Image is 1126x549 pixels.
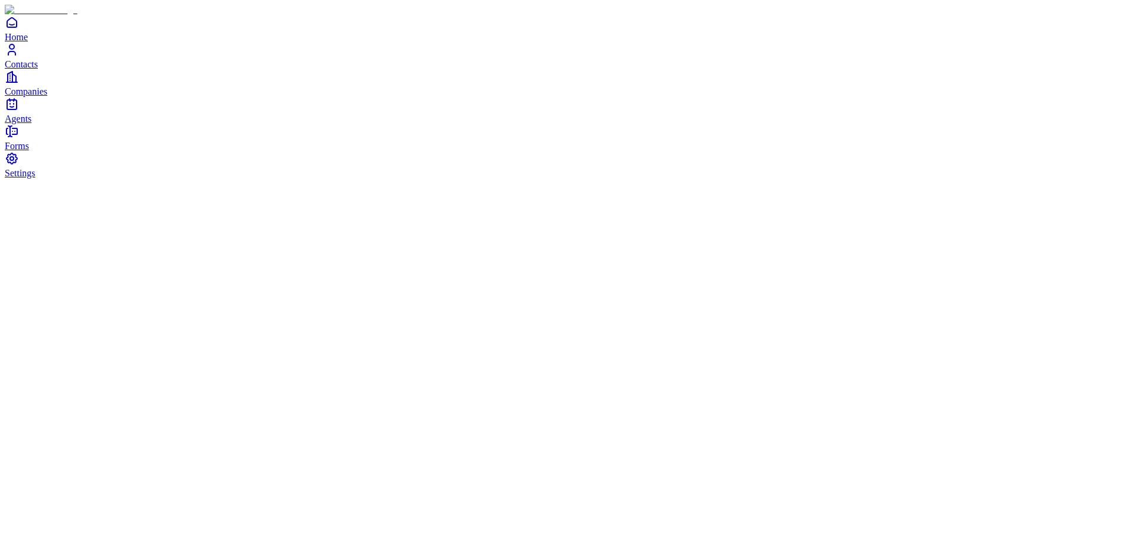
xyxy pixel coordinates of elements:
[5,15,1121,42] a: Home
[5,32,28,42] span: Home
[5,59,38,69] span: Contacts
[5,124,1121,151] a: Forms
[5,141,29,151] span: Forms
[5,114,31,124] span: Agents
[5,151,1121,178] a: Settings
[5,43,1121,69] a: Contacts
[5,168,36,178] span: Settings
[5,86,47,96] span: Companies
[5,97,1121,124] a: Agents
[5,5,78,15] img: Item Brain Logo
[5,70,1121,96] a: Companies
